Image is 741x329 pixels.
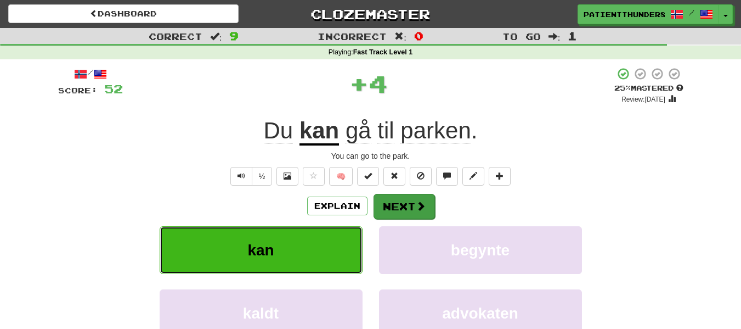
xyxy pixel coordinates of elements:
button: kan [160,226,363,274]
span: + [349,67,369,100]
button: Favorite sentence (alt+f) [303,167,325,186]
button: Set this sentence to 100% Mastered (alt+m) [357,167,379,186]
a: PatientThunder8090 / [578,4,719,24]
span: . [339,118,477,144]
span: gå [346,118,371,144]
button: 🧠 [329,167,353,186]
button: Add to collection (alt+a) [489,167,511,186]
span: To go [502,31,541,42]
span: 52 [104,82,123,96]
span: 4 [369,70,388,97]
span: PatientThunder8090 [584,9,665,19]
span: : [394,32,406,41]
span: 25 % [614,83,631,92]
button: Reset to 0% Mastered (alt+r) [383,167,405,186]
div: Text-to-speech controls [228,167,273,186]
span: Du [264,118,293,144]
span: : [548,32,561,41]
button: ½ [252,167,273,186]
span: til [377,118,394,144]
button: Next [374,194,435,219]
span: begynte [451,242,510,259]
div: Mastered [614,83,683,93]
span: 0 [414,29,423,42]
span: Correct [149,31,202,42]
strong: Fast Track Level 1 [353,48,413,56]
button: begynte [379,226,582,274]
span: kan [247,242,274,259]
button: Show image (alt+x) [276,167,298,186]
a: Dashboard [8,4,239,23]
span: 1 [568,29,577,42]
span: Incorrect [318,31,387,42]
span: : [210,32,222,41]
button: Ignore sentence (alt+i) [410,167,432,186]
span: parken [400,118,471,144]
button: Discuss sentence (alt+u) [436,167,458,186]
small: Review: [DATE] [621,96,665,103]
button: Explain [307,197,367,215]
u: kan [299,118,339,146]
span: Score: [58,86,98,95]
div: You can go to the park. [58,150,683,161]
a: Clozemaster [255,4,485,24]
div: / [58,67,123,81]
button: Play sentence audio (ctl+space) [230,167,252,186]
span: advokaten [442,305,518,322]
span: / [689,9,694,16]
span: kaldt [243,305,279,322]
button: Edit sentence (alt+d) [462,167,484,186]
span: 9 [229,29,239,42]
